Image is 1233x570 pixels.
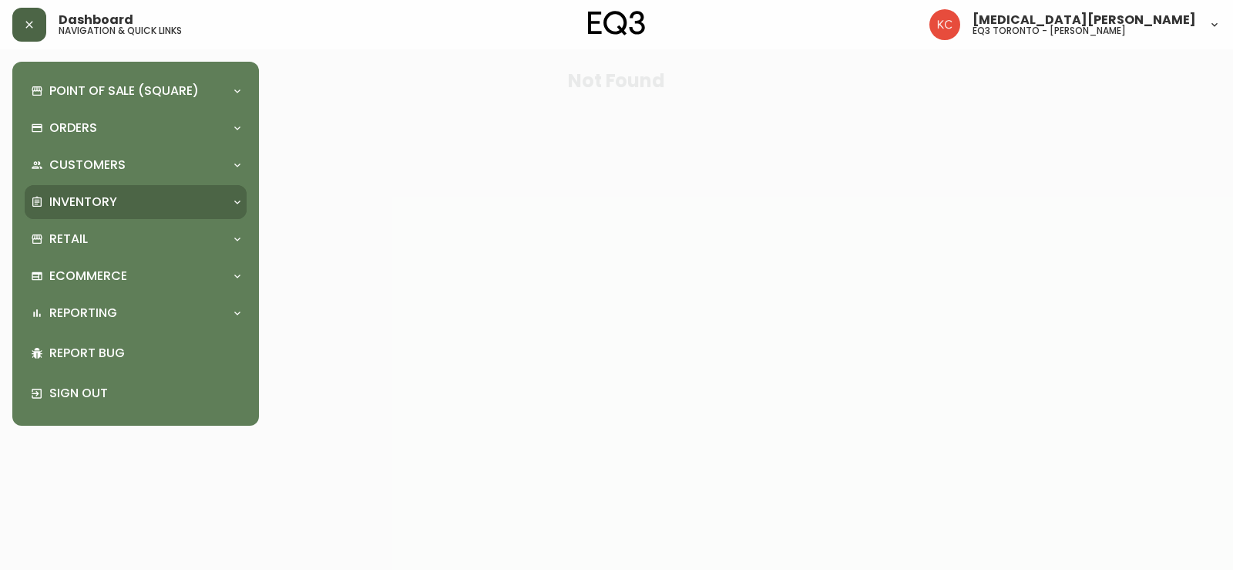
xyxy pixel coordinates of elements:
[49,345,240,362] p: Report Bug
[49,194,117,211] p: Inventory
[49,305,117,322] p: Reporting
[49,157,126,174] p: Customers
[973,26,1126,35] h5: eq3 toronto - [PERSON_NAME]
[973,14,1196,26] span: [MEDICAL_DATA][PERSON_NAME]
[49,120,97,137] p: Orders
[25,74,247,108] div: Point of Sale (Square)
[25,373,247,413] div: Sign Out
[25,185,247,219] div: Inventory
[25,296,247,330] div: Reporting
[25,222,247,256] div: Retail
[25,111,247,145] div: Orders
[25,259,247,293] div: Ecommerce
[929,9,960,40] img: 6487344ffbf0e7f3b216948508909409
[588,11,645,35] img: logo
[25,148,247,182] div: Customers
[49,83,199,99] p: Point of Sale (Square)
[25,333,247,373] div: Report Bug
[49,268,127,285] p: Ecommerce
[49,231,88,248] p: Retail
[49,385,240,402] p: Sign Out
[59,14,133,26] span: Dashboard
[59,26,182,35] h5: navigation & quick links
